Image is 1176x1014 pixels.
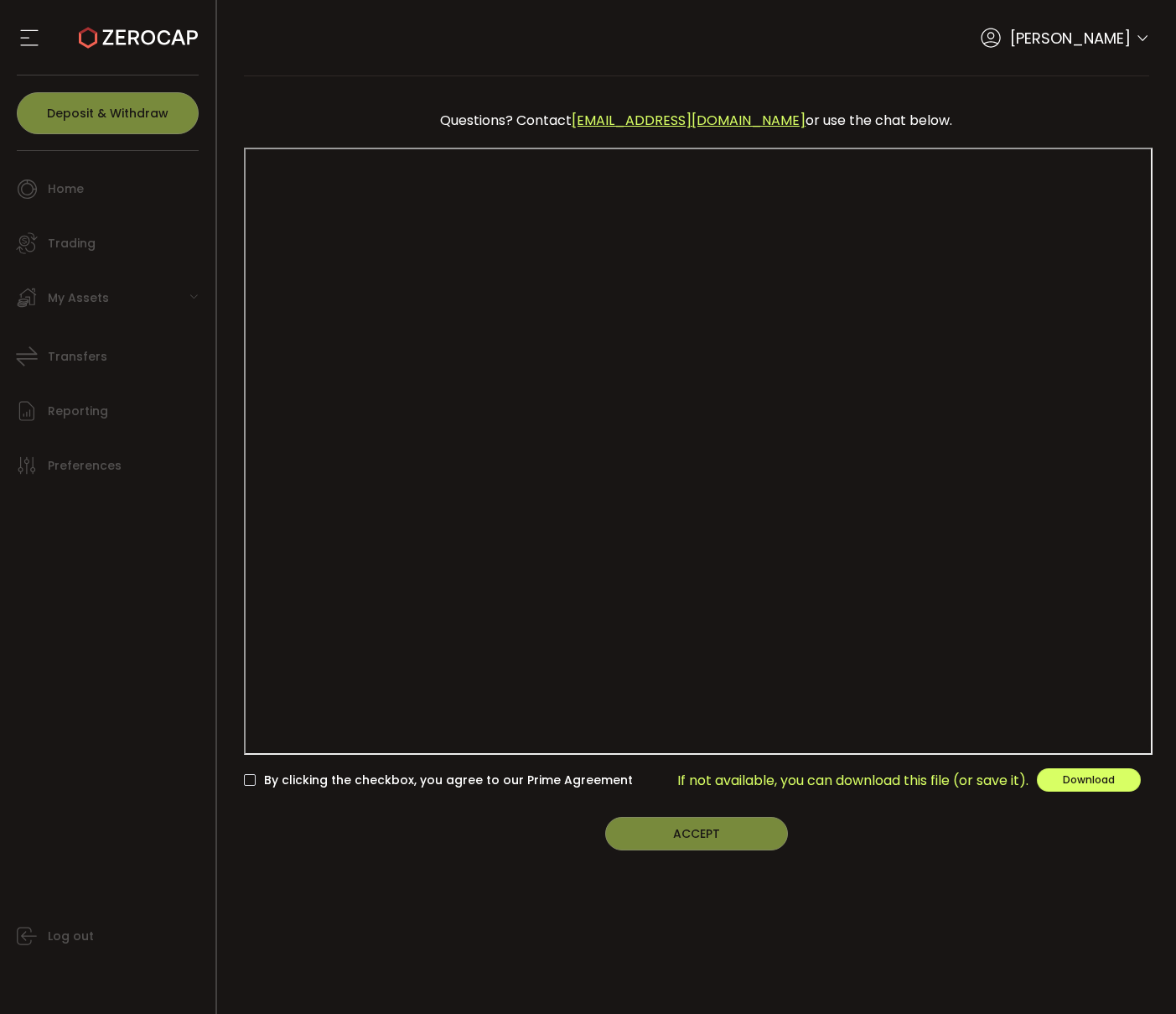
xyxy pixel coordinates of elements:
span: Home [48,177,84,201]
span: Transfers [48,345,107,369]
span: ACCEPT [673,825,720,842]
button: Download [1037,768,1141,792]
div: Questions? Contact or use the chat below. [252,101,1142,139]
span: Download [1063,772,1115,787]
span: Reporting [48,399,108,424]
a: [EMAIL_ADDRESS][DOMAIN_NAME] [572,111,806,130]
span: Preferences [48,454,122,478]
span: Trading [48,231,96,256]
span: By clicking the checkbox, you agree to our Prime Agreement [256,772,633,788]
span: Deposit & Withdraw [47,107,168,119]
button: Deposit & Withdraw [17,92,199,134]
button: ACCEPT [605,817,788,850]
span: [PERSON_NAME] [1010,27,1131,49]
span: My Assets [48,286,109,310]
span: Log out [48,924,94,949]
span: If not available, you can download this file (or save it). [677,770,1028,791]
